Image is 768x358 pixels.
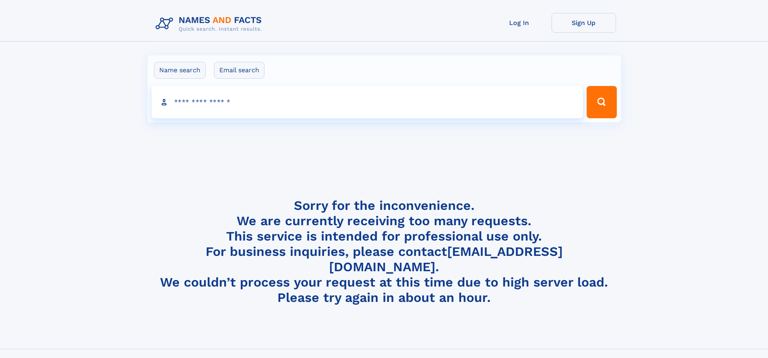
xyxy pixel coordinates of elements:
[152,86,583,118] input: search input
[552,13,616,33] a: Sign Up
[587,86,616,118] button: Search Button
[152,13,268,35] img: Logo Names and Facts
[329,244,563,274] a: [EMAIL_ADDRESS][DOMAIN_NAME]
[154,62,206,79] label: Name search
[487,13,552,33] a: Log In
[214,62,264,79] label: Email search
[152,198,616,306] h4: Sorry for the inconvenience. We are currently receiving too many requests. This service is intend...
